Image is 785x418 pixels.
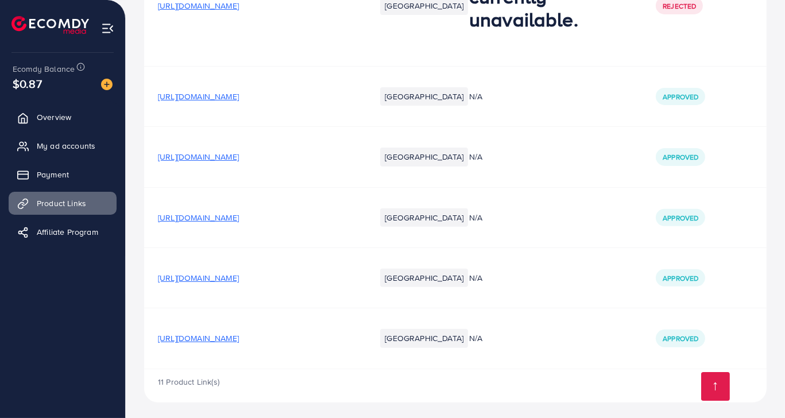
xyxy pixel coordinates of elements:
img: image [101,79,113,90]
span: Approved [663,92,698,102]
span: Ecomdy Balance [13,63,75,75]
img: menu [101,22,114,35]
span: Payment [37,169,69,180]
span: [URL][DOMAIN_NAME] [158,91,239,102]
a: My ad accounts [9,134,117,157]
span: [URL][DOMAIN_NAME] [158,272,239,284]
span: Approved [663,213,698,223]
li: [GEOGRAPHIC_DATA] [380,148,468,166]
li: [GEOGRAPHIC_DATA] [380,87,468,106]
span: Overview [37,111,71,123]
a: Overview [9,106,117,129]
span: Approved [663,334,698,343]
span: $0.87 [13,75,42,92]
span: Product Links [37,198,86,209]
a: Payment [9,163,117,186]
span: 11 Product Link(s) [158,376,219,388]
a: Product Links [9,192,117,215]
span: N/A [469,151,482,162]
span: Rejected [663,1,696,11]
span: Approved [663,273,698,283]
li: [GEOGRAPHIC_DATA] [380,329,468,347]
span: My ad accounts [37,140,95,152]
span: N/A [469,212,482,223]
span: [URL][DOMAIN_NAME] [158,212,239,223]
li: [GEOGRAPHIC_DATA] [380,269,468,287]
span: N/A [469,272,482,284]
a: Affiliate Program [9,220,117,243]
span: Approved [663,152,698,162]
span: N/A [469,332,482,344]
span: [URL][DOMAIN_NAME] [158,151,239,162]
span: N/A [469,91,482,102]
span: Affiliate Program [37,226,98,238]
img: logo [11,16,89,34]
iframe: Chat [736,366,776,409]
li: [GEOGRAPHIC_DATA] [380,208,468,227]
span: [URL][DOMAIN_NAME] [158,332,239,344]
